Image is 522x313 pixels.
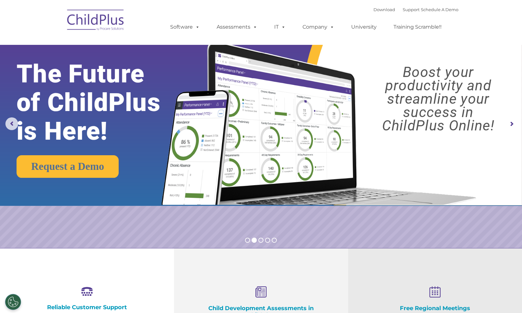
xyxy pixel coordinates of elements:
[387,21,448,33] a: Training Scramble!!
[210,21,264,33] a: Assessments
[88,68,115,73] span: Phone number
[403,7,420,12] a: Support
[373,7,458,12] font: |
[361,66,516,132] rs-layer: Boost your productivity and streamline your success in ChildPlus Online!
[268,21,292,33] a: IT
[88,42,108,47] span: Last name
[296,21,341,33] a: Company
[5,294,21,310] button: Cookies Settings
[380,305,490,312] h4: Free Regional Meetings
[421,7,458,12] a: Schedule A Demo
[345,21,383,33] a: University
[64,5,128,37] img: ChildPlus by Procare Solutions
[373,7,395,12] a: Download
[17,59,183,145] rs-layer: The Future of ChildPlus is Here!
[32,304,142,311] h4: Reliable Customer Support
[17,155,119,178] a: Request a Demo
[164,21,206,33] a: Software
